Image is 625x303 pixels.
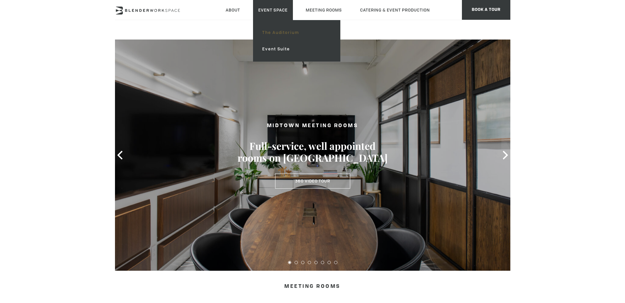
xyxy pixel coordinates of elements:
[148,284,477,290] h4: Meeting Rooms
[257,41,336,57] a: Event Suite
[506,219,625,303] iframe: Chat Widget
[275,174,350,189] a: 360 Video Tour
[237,140,388,164] h3: Full-service, well appointed rooms on [GEOGRAPHIC_DATA]
[257,24,336,41] a: The Auditorium
[237,122,388,130] h2: MIDTOWN MEETING ROOMS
